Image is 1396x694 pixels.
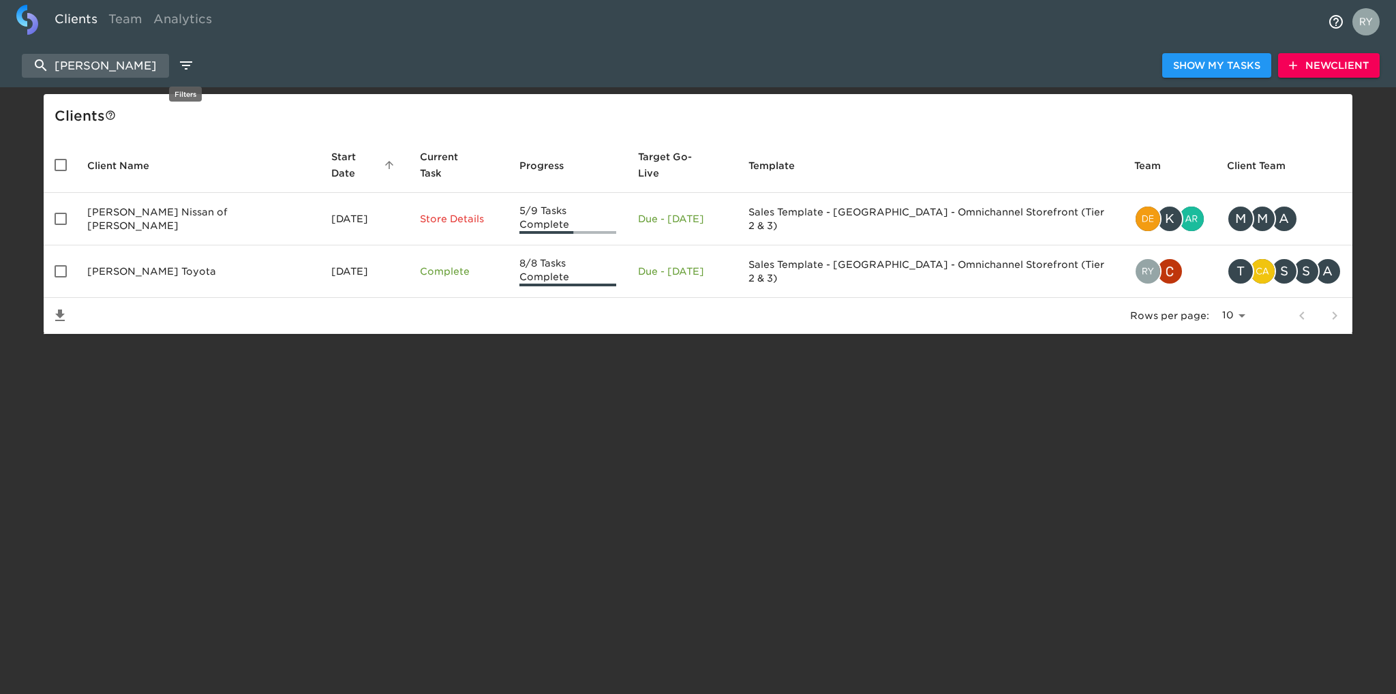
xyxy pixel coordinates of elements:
span: Template [748,157,813,174]
p: Rows per page: [1130,309,1209,322]
span: Current Task [420,149,498,181]
div: A [1271,205,1298,232]
span: Start Date [331,149,398,181]
table: enhanced table [44,138,1352,334]
div: S [1292,258,1320,285]
button: edit [174,54,198,77]
span: Show My Tasks [1173,57,1260,74]
img: ari.frost@roadster.com [1179,207,1204,231]
span: Calculated based on the start date and the duration of all Tasks contained in this Hub. [638,149,710,181]
span: Target Go-Live [638,149,727,181]
a: Team [103,5,148,38]
div: K [1156,205,1183,232]
div: T [1227,258,1254,285]
img: catherine.manisharaj@cdk.com [1250,259,1275,284]
div: S [1271,258,1298,285]
svg: This is a list of all of your clients and clients shared with you [105,110,116,121]
img: ryan.dale@roadster.com [1136,259,1160,284]
div: A [1314,258,1341,285]
input: search [22,54,169,78]
img: logo [16,5,38,35]
a: Analytics [148,5,217,38]
button: Save List [44,299,76,332]
select: rows per page [1215,305,1250,326]
td: [PERSON_NAME] Toyota [76,245,320,298]
span: Client Name [87,157,167,174]
td: 8/8 Tasks Complete [509,245,626,298]
div: M [1249,205,1276,232]
td: [DATE] [320,193,409,245]
button: NewClient [1278,53,1380,78]
img: Profile [1352,8,1380,35]
div: Client s [55,105,1347,127]
a: Clients [49,5,103,38]
span: This is the next Task in this Hub that should be completed [420,149,481,181]
span: Team [1134,157,1179,174]
div: derek.evans@cdk.com, kendra.zellner@roadster.com, ari.frost@roadster.com [1134,205,1205,232]
span: Client Team [1227,157,1303,174]
p: Due - [DATE] [638,212,727,226]
button: notifications [1320,5,1352,38]
p: Store Details [420,212,498,226]
span: New Client [1289,57,1369,74]
img: christopher.mccarthy@roadster.com [1157,259,1182,284]
span: Progress [519,157,581,174]
p: Due - [DATE] [638,265,727,278]
button: Show My Tasks [1162,53,1271,78]
td: 5/9 Tasks Complete [509,193,626,245]
td: Sales Template - [GEOGRAPHIC_DATA] - Omnichannel Storefront (Tier 2 & 3) [738,245,1123,298]
div: ryan.dale@roadster.com, christopher.mccarthy@roadster.com [1134,258,1205,285]
p: Complete [420,265,498,278]
div: tnieves@hoovertoyota.com, catherine.manisharaj@cdk.com, sinfantino@chumneyads.com, speeples@hoove... [1227,258,1341,285]
td: Sales Template - [GEOGRAPHIC_DATA] - Omnichannel Storefront (Tier 2 & 3) [738,193,1123,245]
td: [PERSON_NAME] Nissan of [PERSON_NAME] [76,193,320,245]
img: derek.evans@cdk.com [1136,207,1160,231]
td: [DATE] [320,245,409,298]
div: mrodgers@bentonautogroup.com, mreeves@bentonautogroup.com, adenmark@bentonautogroup.com [1227,205,1341,232]
div: M [1227,205,1254,232]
